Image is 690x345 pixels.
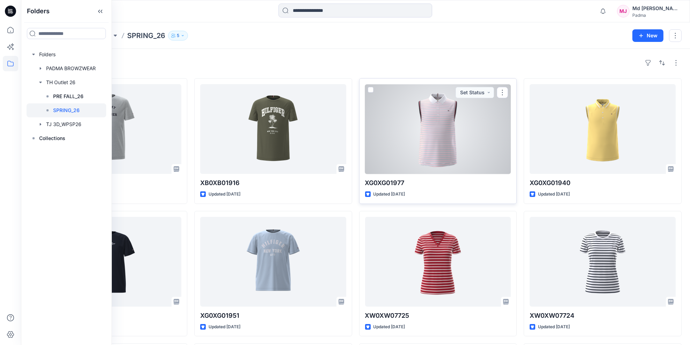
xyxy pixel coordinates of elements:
p: 5 [177,32,179,39]
p: SPRING_26 [127,31,165,41]
p: XG0XG01940 [530,178,676,188]
p: Updated [DATE] [209,191,240,198]
a: XW0XW07724 [530,217,676,307]
p: PRE FALL_26 [53,92,83,101]
p: Updated [DATE] [538,323,570,331]
p: XW0XW07724 [530,311,676,321]
a: XG0XG01951 [200,217,346,307]
p: XW0XW07725 [365,311,511,321]
a: XG0XG01977 [365,84,511,174]
p: Updated [DATE] [209,323,240,331]
p: XG0XG01977 [365,178,511,188]
div: Padma [632,13,681,18]
p: XB0XB01916 [200,178,346,188]
button: New [632,29,663,42]
a: XG0XG01940 [530,84,676,174]
p: Updated [DATE] [373,191,405,198]
p: Collections [39,134,65,142]
button: 5 [168,31,188,41]
p: SPRING_26 [53,106,80,115]
p: Updated [DATE] [538,191,570,198]
p: Updated [DATE] [373,323,405,331]
div: MJ [617,5,630,17]
a: XB0XB01916 [200,84,346,174]
p: XG0XG01951 [200,311,346,321]
div: Md [PERSON_NAME] [632,4,681,13]
a: XW0XW07725 [365,217,511,307]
